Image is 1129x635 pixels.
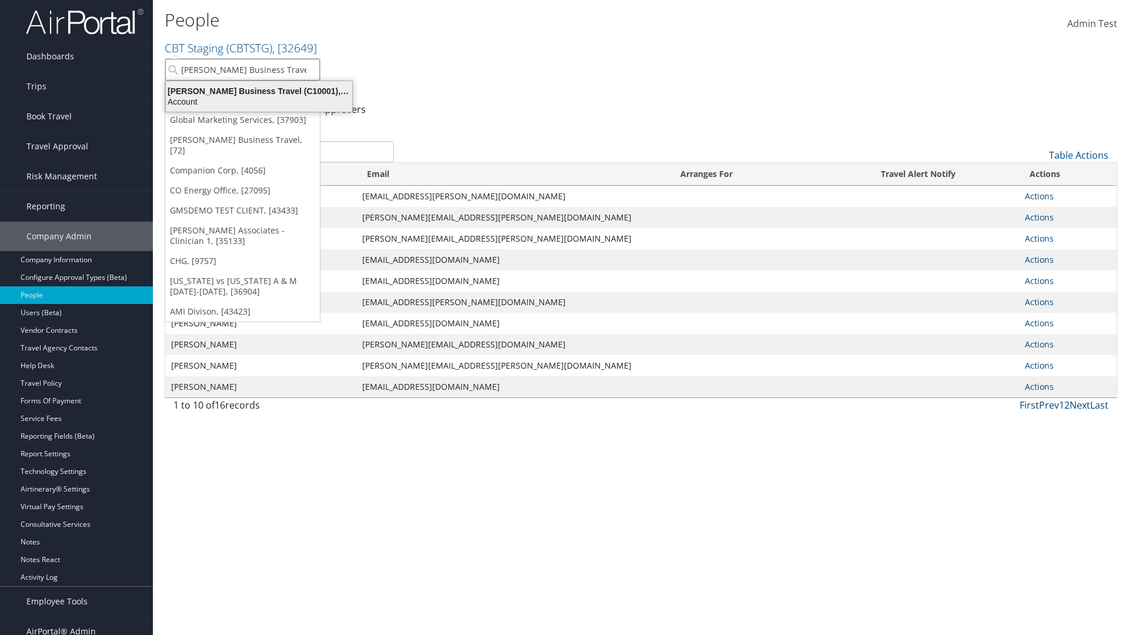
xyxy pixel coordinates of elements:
[26,8,143,35] img: airportal-logo.png
[1067,17,1117,30] span: Admin Test
[26,222,92,251] span: Company Admin
[356,186,670,207] td: [EMAIL_ADDRESS][PERSON_NAME][DOMAIN_NAME]
[356,249,670,270] td: [EMAIL_ADDRESS][DOMAIN_NAME]
[356,207,670,228] td: [PERSON_NAME][EMAIL_ADDRESS][PERSON_NAME][DOMAIN_NAME]
[26,72,46,101] span: Trips
[165,355,356,376] td: [PERSON_NAME]
[356,313,670,334] td: [EMAIL_ADDRESS][DOMAIN_NAME]
[165,181,320,200] a: CO Energy Office, [27095]
[1025,190,1054,202] a: Actions
[818,163,1018,186] th: Travel Alert Notify: activate to sort column ascending
[165,376,356,397] td: [PERSON_NAME]
[226,40,272,56] span: ( CBTSTG )
[1070,399,1090,412] a: Next
[159,86,359,96] div: [PERSON_NAME] Business Travel (C10001), [72]
[1025,275,1054,286] a: Actions
[1025,381,1054,392] a: Actions
[165,161,320,181] a: Companion Corp, [4056]
[26,162,97,191] span: Risk Management
[319,103,366,116] a: Approvers
[1025,212,1054,223] a: Actions
[165,313,356,334] td: [PERSON_NAME]
[159,96,359,107] div: Account
[1049,149,1108,162] a: Table Actions
[165,110,320,130] a: Global Marketing Services, [37903]
[1067,6,1117,42] a: Admin Test
[26,42,74,71] span: Dashboards
[670,163,818,186] th: Arranges For: activate to sort column ascending
[165,130,320,161] a: [PERSON_NAME] Business Travel, [72]
[356,163,670,186] th: Email: activate to sort column ascending
[1025,317,1054,329] a: Actions
[356,292,670,313] td: [EMAIL_ADDRESS][PERSON_NAME][DOMAIN_NAME]
[1025,233,1054,244] a: Actions
[1025,296,1054,308] a: Actions
[356,355,670,376] td: [PERSON_NAME][EMAIL_ADDRESS][PERSON_NAME][DOMAIN_NAME]
[1025,254,1054,265] a: Actions
[1025,360,1054,371] a: Actions
[26,587,88,616] span: Employee Tools
[1039,399,1059,412] a: Prev
[1020,399,1039,412] a: First
[1090,399,1108,412] a: Last
[356,334,670,355] td: [PERSON_NAME][EMAIL_ADDRESS][DOMAIN_NAME]
[1059,399,1064,412] a: 1
[173,398,394,418] div: 1 to 10 of records
[165,271,320,302] a: [US_STATE] vs [US_STATE] A & M [DATE]-[DATE], [36904]
[1064,399,1070,412] a: 2
[26,132,88,161] span: Travel Approval
[356,228,670,249] td: [PERSON_NAME][EMAIL_ADDRESS][PERSON_NAME][DOMAIN_NAME]
[165,220,320,251] a: [PERSON_NAME] Associates - Clinician 1, [35133]
[165,302,320,322] a: AMI Divison, [43423]
[165,40,317,56] a: CBT Staging
[356,376,670,397] td: [EMAIL_ADDRESS][DOMAIN_NAME]
[165,334,356,355] td: [PERSON_NAME]
[165,251,320,271] a: CHG, [9757]
[26,102,72,131] span: Book Travel
[356,270,670,292] td: [EMAIL_ADDRESS][DOMAIN_NAME]
[165,8,800,32] h1: People
[215,399,225,412] span: 16
[26,192,65,221] span: Reporting
[272,40,317,56] span: , [ 32649 ]
[1025,339,1054,350] a: Actions
[165,59,320,81] input: Search Accounts
[1019,163,1117,186] th: Actions
[165,200,320,220] a: GMSDEMO TEST CLIENT, [43433]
